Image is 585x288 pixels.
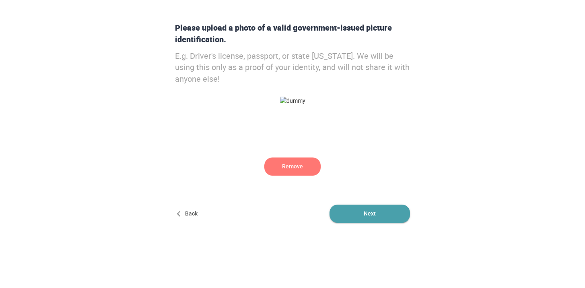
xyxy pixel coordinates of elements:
button: dummy [264,157,321,176]
img: dummy [280,97,305,105]
span: Remove [264,157,321,176]
div: E.g. Driver's license, passport, or state [US_STATE]. We will be using this only as a proof of yo... [172,50,413,85]
button: Next [330,205,410,223]
button: Back [175,205,201,223]
div: Please upload a photo of a valid government-issued picture identification. [172,22,413,45]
